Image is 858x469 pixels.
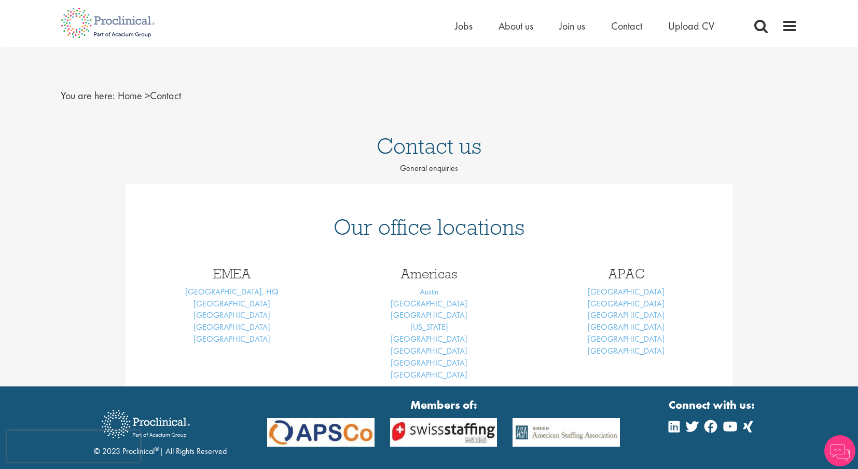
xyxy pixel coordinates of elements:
[611,19,642,33] a: Contact
[391,345,467,356] a: [GEOGRAPHIC_DATA]
[588,298,665,309] a: [GEOGRAPHIC_DATA]
[145,89,150,102] span: >
[391,310,467,320] a: [GEOGRAPHIC_DATA]
[505,418,628,447] img: APSCo
[455,19,473,33] a: Jobs
[588,286,665,297] a: [GEOGRAPHIC_DATA]
[193,333,270,344] a: [GEOGRAPHIC_DATA]
[535,267,717,280] h3: APAC
[259,418,382,447] img: APSCo
[499,19,533,33] a: About us
[420,286,439,297] a: Austin
[559,19,585,33] a: Join us
[391,369,467,380] a: [GEOGRAPHIC_DATA]
[193,310,270,320] a: [GEOGRAPHIC_DATA]
[410,321,448,332] a: [US_STATE]
[824,435,855,466] img: Chatbot
[391,333,467,344] a: [GEOGRAPHIC_DATA]
[155,445,159,453] sup: ®
[391,298,467,309] a: [GEOGRAPHIC_DATA]
[185,286,279,297] a: [GEOGRAPHIC_DATA], HQ
[94,402,227,458] div: © 2023 Proclinical | All Rights Reserved
[61,89,115,102] span: You are here:
[338,267,520,280] h3: Americas
[118,89,181,102] span: Contact
[588,321,665,332] a: [GEOGRAPHIC_DATA]
[141,216,717,238] h1: Our office locations
[193,321,270,332] a: [GEOGRAPHIC_DATA]
[669,397,757,413] strong: Connect with us:
[588,310,665,320] a: [GEOGRAPHIC_DATA]
[141,267,323,280] h3: EMEA
[118,89,142,102] a: breadcrumb link to Home
[588,345,665,356] a: [GEOGRAPHIC_DATA]
[588,333,665,344] a: [GEOGRAPHIC_DATA]
[382,418,505,447] img: APSCo
[193,298,270,309] a: [GEOGRAPHIC_DATA]
[668,19,714,33] a: Upload CV
[7,431,140,462] iframe: reCAPTCHA
[267,397,620,413] strong: Members of:
[94,403,198,446] img: Proclinical Recruitment
[391,357,467,368] a: [GEOGRAPHIC_DATA]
